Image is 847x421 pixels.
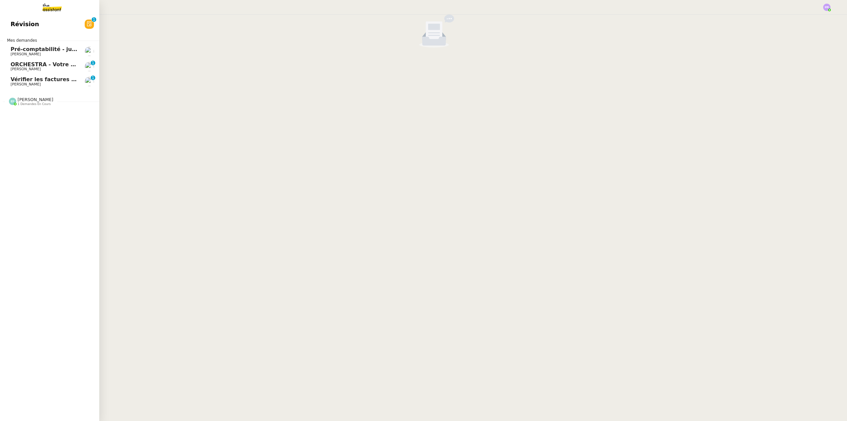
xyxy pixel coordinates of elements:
[85,77,94,86] img: users%2FfjlNmCTkLiVoA3HQjY3GA5JXGxb2%2Favatar%2Fstarofservice_97480retdsc0392.png
[93,17,95,23] p: 1
[11,67,41,71] span: [PERSON_NAME]
[91,61,95,65] nz-badge-sup: 1
[11,76,87,82] span: Vérifier les factures Excel
[11,46,119,52] span: Pré-comptabilité - juillet / aout 2025
[92,17,96,22] nz-badge-sup: 1
[85,47,94,56] img: users%2FME7CwGhkVpexbSaUxoFyX6OhGQk2%2Favatar%2Fe146a5d2-1708-490f-af4b-78e736222863
[91,76,95,80] nz-badge-sup: 1
[11,61,101,68] span: ORCHESTRA - Votre règlement
[18,102,51,106] span: 1 demandes en cours
[11,19,39,29] span: Révision
[85,62,94,71] img: users%2FfjlNmCTkLiVoA3HQjY3GA5JXGxb2%2Favatar%2Fstarofservice_97480retdsc0392.png
[9,98,16,105] img: svg
[823,4,830,11] img: svg
[18,97,53,102] span: [PERSON_NAME]
[92,61,94,67] p: 1
[11,82,41,86] span: [PERSON_NAME]
[92,76,94,81] p: 1
[11,52,41,56] span: [PERSON_NAME]
[3,37,41,44] span: Mes demandes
